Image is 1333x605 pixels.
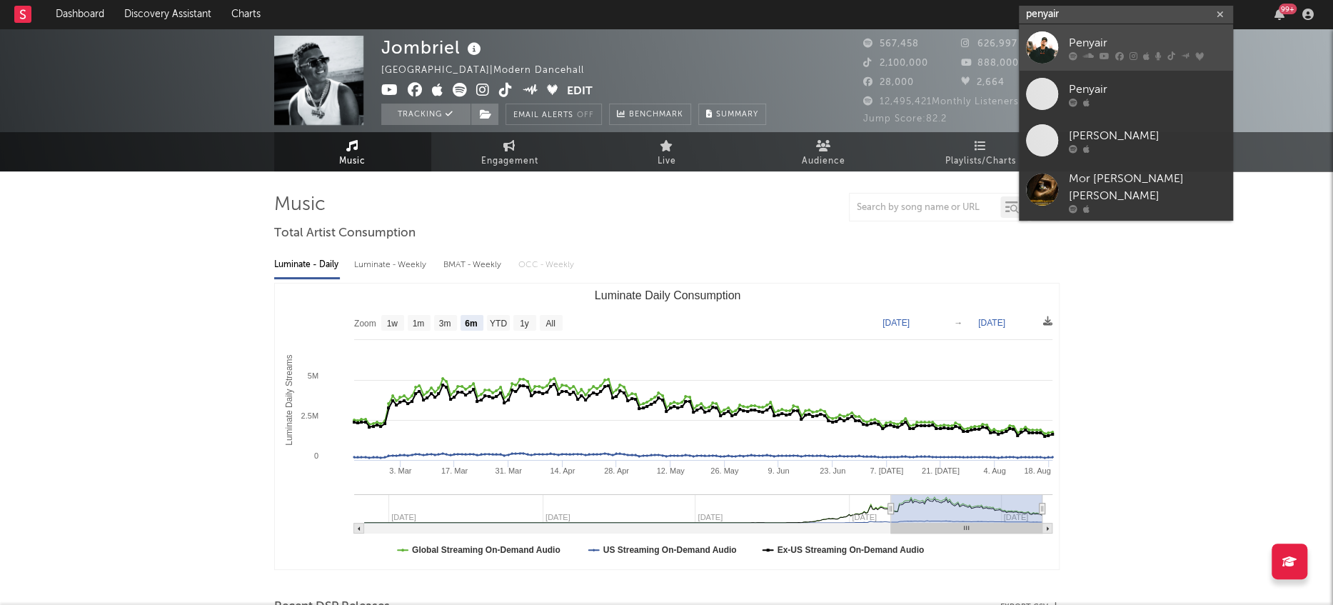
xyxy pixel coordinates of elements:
input: Search by song name or URL [850,202,1000,214]
text: [DATE] [882,318,910,328]
a: Playlists/Charts [902,132,1060,171]
span: 626,997 [961,39,1017,49]
text: 3. Mar [389,466,412,475]
text: Ex-US Streaming On-Demand Audio [777,545,924,555]
a: Mor [PERSON_NAME] [PERSON_NAME] [1019,164,1233,221]
span: Summary [716,111,758,119]
button: Edit [567,83,593,101]
span: 888,000 [961,59,1019,68]
div: 99 + [1279,4,1297,14]
text: YTD [489,319,506,329]
div: Jombriel [381,36,485,59]
text: 18. Aug [1024,466,1050,475]
button: 99+ [1274,9,1284,20]
text: 5M [307,371,318,380]
span: 2,100,000 [863,59,928,68]
text: Zoom [354,319,376,329]
text: [DATE] [978,318,1005,328]
span: Playlists/Charts [945,153,1016,170]
input: Search for artists [1019,6,1233,24]
text: 12. May [656,466,685,475]
span: Benchmark [629,106,683,124]
div: [PERSON_NAME] [1069,127,1226,144]
text: 6m [465,319,477,329]
span: Jump Score: 82.2 [863,114,947,124]
a: Penyair [1019,24,1233,71]
span: Total Artist Consumption [274,225,416,242]
text: Luminate Daily Consumption [594,289,740,301]
text: All [545,319,555,329]
button: Summary [698,104,766,125]
div: Penyair [1069,81,1226,98]
a: Live [588,132,745,171]
span: Live [658,153,676,170]
text: 1w [386,319,398,329]
div: Penyair [1069,34,1226,51]
text: 4. Aug [983,466,1005,475]
text: 1y [520,319,529,329]
span: Engagement [481,153,538,170]
a: Benchmark [609,104,691,125]
text: 0 [313,451,318,460]
text: 1m [412,319,424,329]
text: 21. [DATE] [921,466,959,475]
a: Music [274,132,431,171]
a: Penyair [1019,71,1233,117]
text: 31. Mar [495,466,522,475]
a: Audience [745,132,902,171]
div: Mor [PERSON_NAME] [PERSON_NAME] [1069,171,1226,205]
span: Audience [802,153,845,170]
text: 9. Jun [768,466,789,475]
text: 26. May [710,466,739,475]
text: Global Streaming On-Demand Audio [412,545,560,555]
div: Luminate - Weekly [354,253,429,277]
span: 28,000 [863,78,914,87]
text: Luminate Daily Streams [284,354,294,445]
div: Luminate - Daily [274,253,340,277]
text: → [954,318,962,328]
a: Engagement [431,132,588,171]
button: Tracking [381,104,471,125]
text: 28. Apr [603,466,628,475]
button: Email AlertsOff [505,104,602,125]
text: 14. Apr [550,466,575,475]
text: 7. [DATE] [870,466,903,475]
svg: Luminate Daily Consumption [275,284,1060,569]
text: 17. Mar [441,466,468,475]
div: BMAT - Weekly [443,253,504,277]
text: 2.5M [301,411,318,420]
span: 567,458 [863,39,919,49]
text: 3m [438,319,451,329]
span: 12,495,421 Monthly Listeners [863,97,1019,106]
div: [GEOGRAPHIC_DATA] | Modern Dancehall [381,62,600,79]
text: 23. Jun [819,466,845,475]
text: US Streaming On-Demand Audio [603,545,736,555]
span: 2,664 [961,78,1005,87]
span: Music [339,153,366,170]
em: Off [577,111,594,119]
a: [PERSON_NAME] [1019,117,1233,164]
